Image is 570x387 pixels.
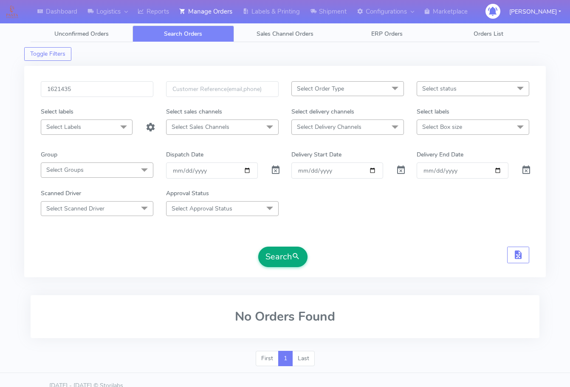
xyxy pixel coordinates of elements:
label: Delivery End Date [417,150,463,159]
button: Toggle Filters [24,47,71,61]
span: Select Scanned Driver [46,205,104,213]
span: Orders List [474,30,503,38]
span: Search Orders [164,30,202,38]
label: Approval Status [166,189,209,198]
span: Unconfirmed Orders [54,30,109,38]
label: Group [41,150,57,159]
label: Select labels [417,107,449,116]
label: Select delivery channels [291,107,354,116]
span: Select Delivery Channels [297,123,361,131]
span: Select Approval Status [172,205,232,213]
span: Select Order Type [297,85,344,93]
label: Select sales channels [166,107,222,116]
button: [PERSON_NAME] [503,3,567,20]
span: Select Labels [46,123,81,131]
input: Customer Reference(email,phone) [166,81,279,97]
span: Select status [422,85,457,93]
span: Sales Channel Orders [257,30,313,38]
label: Scanned Driver [41,189,81,198]
span: Select Sales Channels [172,123,229,131]
span: Select Box size [422,123,462,131]
span: ERP Orders [371,30,403,38]
label: Delivery Start Date [291,150,341,159]
button: Search [258,247,308,267]
ul: Tabs [31,26,539,42]
h2: No Orders Found [41,310,529,324]
span: Select Groups [46,166,84,174]
input: Order Id [41,81,153,97]
label: Dispatch Date [166,150,203,159]
a: 1 [278,351,293,366]
label: Select labels [41,107,73,116]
